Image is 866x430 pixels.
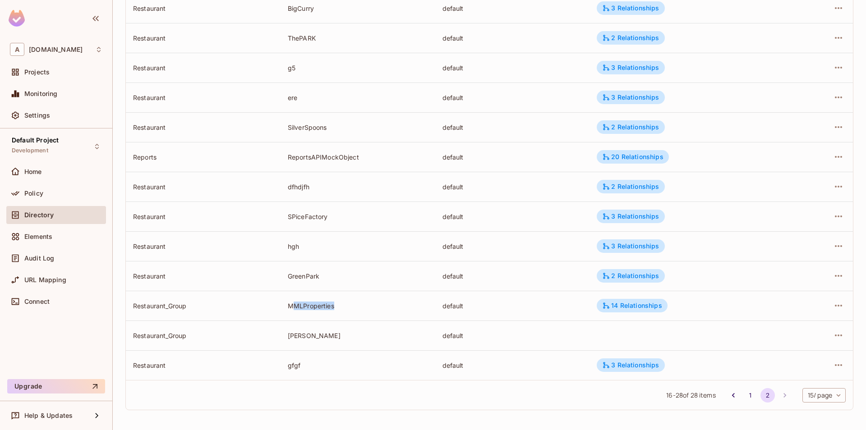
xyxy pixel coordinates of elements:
[9,10,25,27] img: SReyMgAAAABJRU5ErkJggg==
[602,302,662,310] div: 14 Relationships
[288,242,428,251] div: hgh
[7,379,105,393] button: Upgrade
[602,93,659,101] div: 3 Relationships
[24,90,58,97] span: Monitoring
[12,147,48,154] span: Development
[288,272,428,280] div: GreenPark
[288,331,428,340] div: [PERSON_NAME]
[133,123,273,132] div: Restaurant
[602,34,659,42] div: 2 Relationships
[133,4,273,13] div: Restaurant
[133,331,273,340] div: Restaurant_Group
[288,361,428,370] div: gfgf
[442,34,583,42] div: default
[24,276,66,284] span: URL Mapping
[24,168,42,175] span: Home
[442,64,583,72] div: default
[602,272,659,280] div: 2 Relationships
[24,233,52,240] span: Elements
[602,123,659,131] div: 2 Relationships
[602,183,659,191] div: 2 Relationships
[288,153,428,161] div: ReportsAPIMockObject
[442,272,583,280] div: default
[24,69,50,76] span: Projects
[133,93,273,102] div: Restaurant
[133,242,273,251] div: Restaurant
[802,388,846,403] div: 15 / page
[288,93,428,102] div: ere
[24,298,50,305] span: Connect
[288,123,428,132] div: SilverSpoons
[288,183,428,191] div: dfhdjfh
[29,46,83,53] span: Workspace: allerin.com
[760,388,775,403] button: page 2
[133,34,273,42] div: Restaurant
[725,388,793,403] nav: pagination navigation
[602,242,659,250] div: 3 Relationships
[288,302,428,310] div: MMLProperties
[602,361,659,369] div: 3 Relationships
[442,302,583,310] div: default
[602,4,659,12] div: 3 Relationships
[442,153,583,161] div: default
[10,43,24,56] span: A
[442,331,583,340] div: default
[442,93,583,102] div: default
[133,361,273,370] div: Restaurant
[442,361,583,370] div: default
[133,153,273,161] div: Reports
[602,64,659,72] div: 3 Relationships
[24,190,43,197] span: Policy
[24,255,54,262] span: Audit Log
[602,153,663,161] div: 20 Relationships
[442,183,583,191] div: default
[288,64,428,72] div: g5
[288,34,428,42] div: ThePARK
[24,112,50,119] span: Settings
[442,123,583,132] div: default
[743,388,758,403] button: Go to page 1
[133,183,273,191] div: Restaurant
[602,212,659,220] div: 3 Relationships
[133,64,273,72] div: Restaurant
[133,212,273,221] div: Restaurant
[442,242,583,251] div: default
[666,390,715,400] span: 16 - 28 of 28 items
[288,212,428,221] div: SPiceFactory
[12,137,59,144] span: Default Project
[24,211,54,219] span: Directory
[133,302,273,310] div: Restaurant_Group
[24,412,73,419] span: Help & Updates
[726,388,741,403] button: Go to previous page
[442,4,583,13] div: default
[442,212,583,221] div: default
[133,272,273,280] div: Restaurant
[288,4,428,13] div: BigCurry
